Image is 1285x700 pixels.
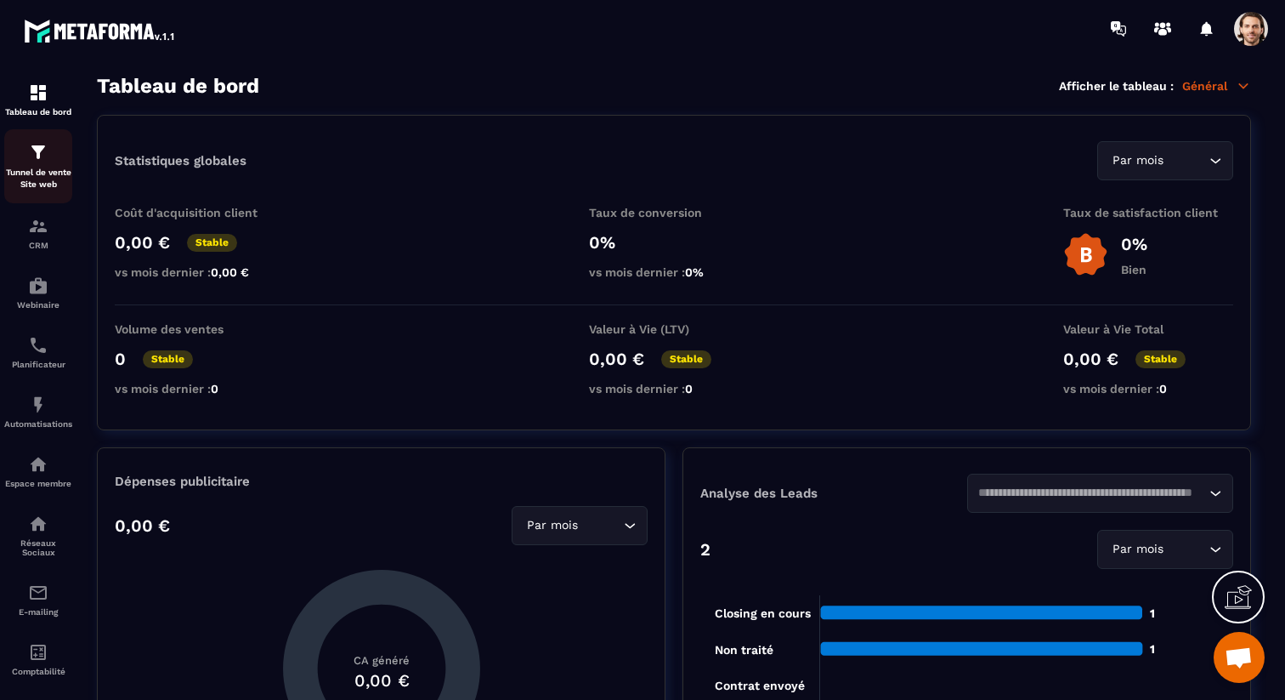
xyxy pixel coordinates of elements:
a: formationformationTableau de bord [4,70,72,129]
span: 0% [685,265,704,279]
p: E-mailing [4,607,72,617]
p: Stable [143,350,193,368]
input: Search for option [581,516,620,535]
div: Search for option [967,474,1234,513]
a: automationsautomationsAutomatisations [4,382,72,441]
span: 0 [685,382,693,396]
input: Search for option [978,484,1206,503]
p: Valeur à Vie (LTV) [589,322,759,336]
h3: Tableau de bord [97,74,259,98]
span: 0,00 € [211,265,249,279]
p: 0% [589,232,759,253]
span: 0 [211,382,218,396]
a: social-networksocial-networkRéseaux Sociaux [4,501,72,570]
p: Stable [661,350,711,368]
span: Par mois [523,516,581,535]
img: b-badge-o.b3b20ee6.svg [1063,232,1108,277]
span: Par mois [1108,540,1167,559]
p: vs mois dernier : [115,265,285,279]
div: Ouvrir le chat [1214,632,1265,683]
p: vs mois dernier : [1063,382,1233,396]
p: Comptabilité [4,667,72,676]
p: Taux de conversion [589,206,759,219]
div: Search for option [1097,530,1233,569]
img: automations [28,395,48,415]
p: 0% [1121,234,1147,254]
p: vs mois dernier : [115,382,285,396]
a: accountantaccountantComptabilité [4,629,72,689]
a: formationformationTunnel de vente Site web [4,129,72,203]
p: Général [1182,78,1251,94]
img: scheduler [28,335,48,356]
p: CRM [4,241,72,250]
p: 0,00 € [115,232,170,253]
p: Afficher le tableau : [1059,79,1174,93]
img: email [28,583,48,603]
p: Webinaire [4,300,72,310]
span: Par mois [1108,151,1167,170]
p: Stable [1135,350,1186,368]
p: Taux de satisfaction client [1063,206,1233,219]
a: emailemailE-mailing [4,570,72,629]
p: vs mois dernier : [589,265,759,279]
p: Valeur à Vie Total [1063,322,1233,336]
input: Search for option [1167,151,1205,170]
span: 0 [1159,382,1167,396]
tspan: Closing en cours [715,606,811,621]
p: Espace membre [4,479,72,488]
p: Statistiques globales [115,153,246,168]
p: 0,00 € [1063,349,1118,369]
p: Tableau de bord [4,107,72,117]
p: Analyse des Leads [700,486,967,501]
p: Planificateur [4,360,72,369]
img: accountant [28,642,48,663]
img: formation [28,83,48,103]
p: Coût d'acquisition client [115,206,285,219]
a: formationformationCRM [4,203,72,263]
a: automationsautomationsWebinaire [4,263,72,322]
p: 0,00 € [589,349,644,369]
p: 0,00 € [115,515,170,536]
img: formation [28,142,48,162]
tspan: Non traité [715,643,773,657]
div: Search for option [1097,141,1233,180]
img: formation [28,216,48,236]
img: automations [28,276,48,296]
a: automationsautomationsEspace membre [4,441,72,501]
img: logo [24,15,177,46]
p: 2 [700,539,710,560]
p: Automatisations [4,419,72,429]
img: social-network [28,514,48,534]
tspan: Contrat envoyé [715,679,805,693]
div: Search for option [512,506,648,545]
p: Réseaux Sociaux [4,538,72,557]
p: vs mois dernier : [589,382,759,396]
p: 0 [115,349,126,369]
p: Tunnel de vente Site web [4,167,72,191]
img: automations [28,454,48,475]
input: Search for option [1167,540,1205,559]
p: Dépenses publicitaire [115,474,648,489]
p: Stable [187,234,237,252]
p: Volume des ventes [115,322,285,336]
p: Bien [1121,263,1147,276]
a: schedulerschedulerPlanificateur [4,322,72,382]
